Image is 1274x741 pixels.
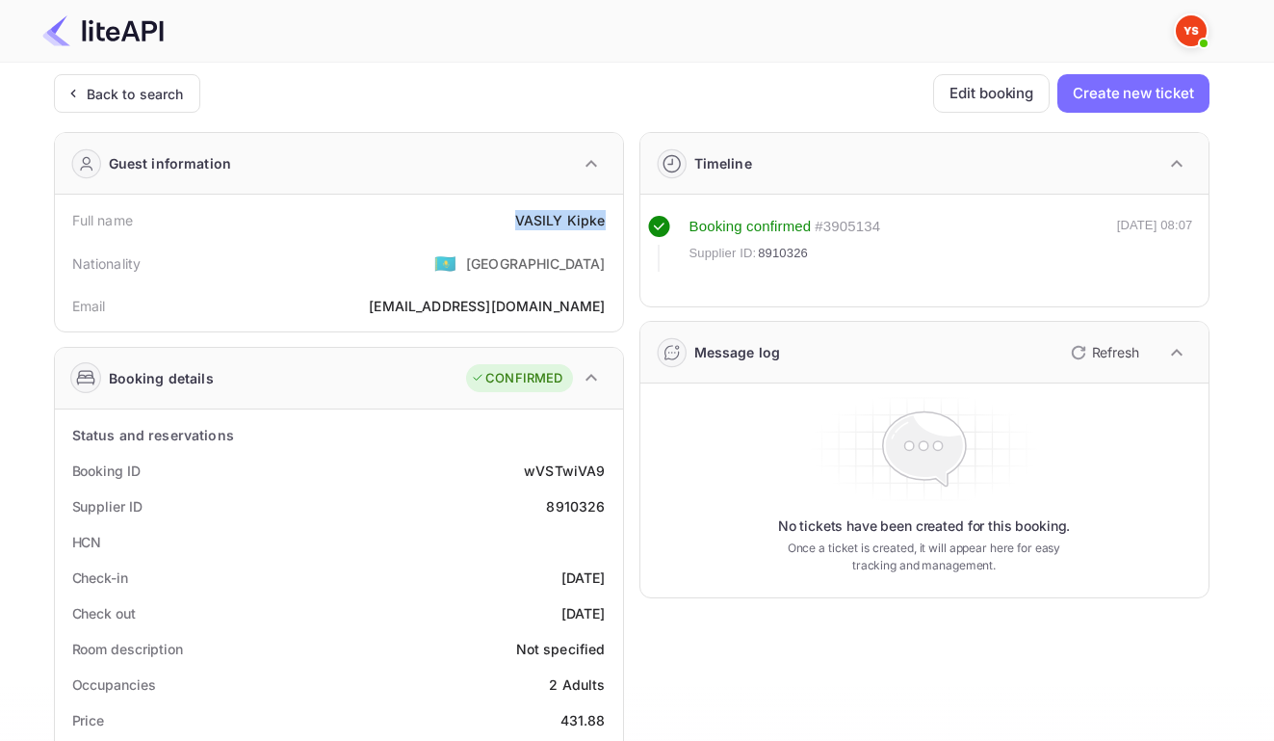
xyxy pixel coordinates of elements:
p: Once a ticket is created, it will appear here for easy tracking and management. [772,540,1077,574]
div: Occupancies [72,675,156,695]
div: Timeline [694,153,752,173]
div: Booking confirmed [689,216,812,238]
div: 8910326 [546,496,605,516]
button: Refresh [1059,337,1147,368]
div: Email [72,296,106,316]
button: Edit booking [933,74,1050,113]
div: 431.88 [560,710,606,730]
span: 8910326 [758,244,808,263]
div: CONFIRMED [471,369,562,388]
div: wVSTwiVA9 [524,461,605,481]
div: Booking details [109,368,214,388]
div: [DATE] [561,568,606,588]
span: United States [434,246,456,280]
div: 2 Adults [549,675,605,695]
div: [EMAIL_ADDRESS][DOMAIN_NAME] [369,296,605,316]
div: Check-in [72,568,128,588]
div: Supplier ID [72,496,143,516]
img: Yandex Support [1176,15,1207,46]
div: Price [72,710,105,730]
div: Booking ID [72,461,141,481]
div: # 3905134 [815,216,880,238]
div: VASILY Kipke [515,210,606,230]
div: HCN [72,532,102,552]
div: [GEOGRAPHIC_DATA] [466,253,606,274]
button: Create new ticket [1057,74,1209,113]
p: Refresh [1092,342,1139,362]
div: Status and reservations [72,425,234,445]
div: [DATE] [561,603,606,623]
div: Not specified [516,639,606,659]
div: Room description [72,639,183,659]
p: No tickets have been created for this booking. [778,516,1071,536]
div: Message log [694,342,781,362]
span: Supplier ID: [689,244,757,263]
img: LiteAPI Logo [42,15,164,46]
div: Check out [72,603,136,623]
div: Back to search [87,84,184,104]
div: [DATE] 08:07 [1117,216,1193,272]
div: Guest information [109,153,232,173]
div: Nationality [72,253,142,274]
div: Full name [72,210,133,230]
